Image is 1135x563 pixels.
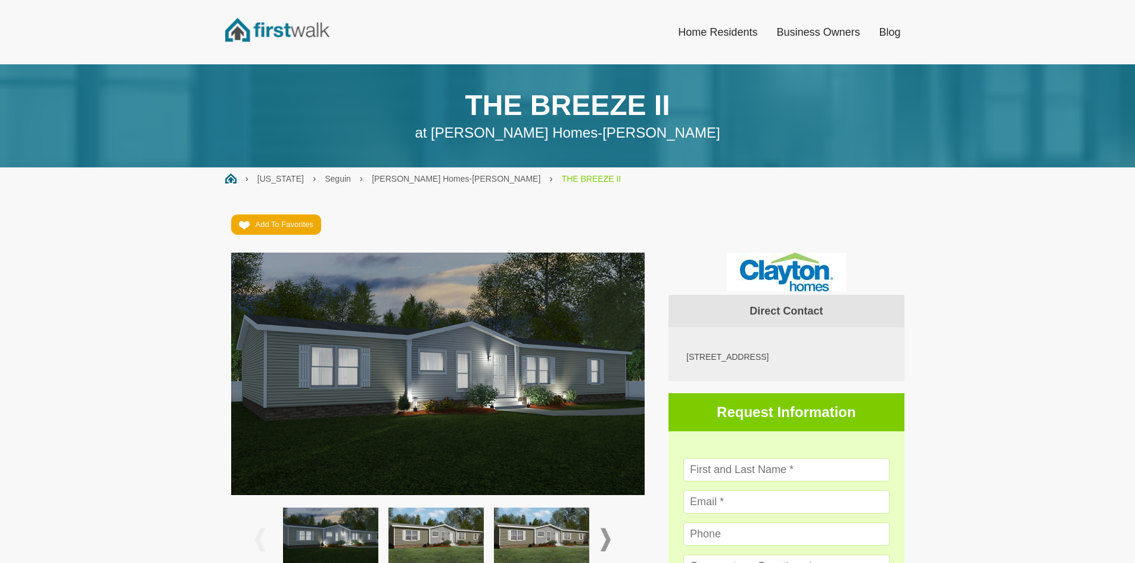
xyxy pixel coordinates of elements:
[372,174,540,183] a: [PERSON_NAME] Homes-[PERSON_NAME]
[225,18,329,42] img: FirstWalk
[668,295,904,327] h4: Direct Contact
[325,174,351,183] a: Seguin
[668,19,767,45] a: Home Residents
[225,88,910,123] h1: THE BREEZE II
[767,19,869,45] a: Business Owners
[683,522,890,546] input: Phone
[668,393,904,431] h3: Request Information
[727,253,846,291] img: 19741-MED.jpg
[256,220,313,229] span: Add To Favorites
[686,351,887,363] div: [STREET_ADDRESS]
[869,19,910,45] a: Blog
[231,214,321,235] a: Add To Favorites
[257,174,304,183] a: [US_STATE]
[562,174,621,183] a: THE BREEZE II
[415,125,720,141] span: at [PERSON_NAME] Homes-[PERSON_NAME]
[683,490,890,514] input: Email *
[683,458,890,481] input: First and Last Name *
